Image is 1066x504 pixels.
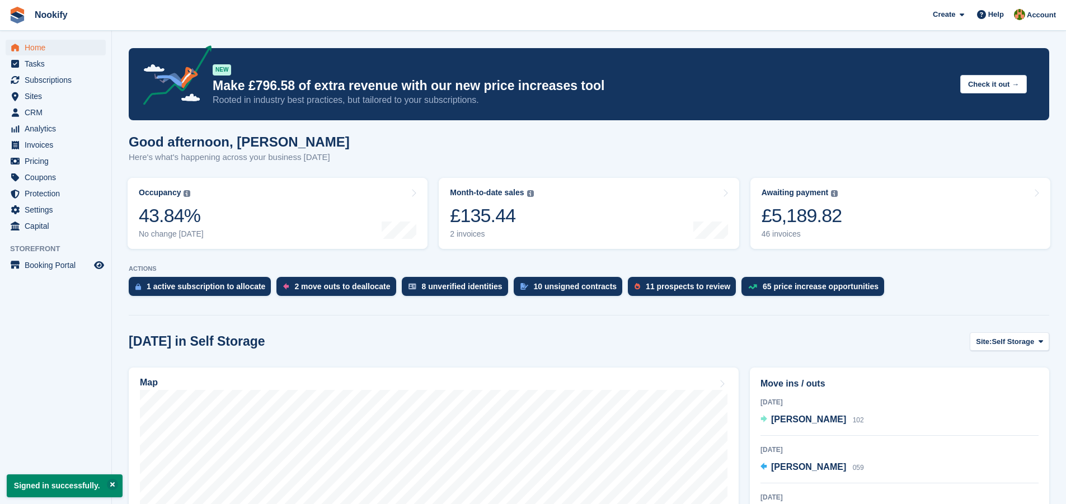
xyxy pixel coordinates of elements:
a: 2 move outs to deallocate [276,277,401,302]
a: menu [6,153,106,169]
span: [PERSON_NAME] [771,462,846,472]
span: Booking Portal [25,257,92,273]
span: Site: [976,336,992,347]
div: No change [DATE] [139,229,204,239]
img: stora-icon-8386f47178a22dfd0bd8f6a31ec36ba5ce8667c1dd55bd0f319d3a0aa187defe.svg [9,7,26,23]
p: Make £796.58 of extra revenue with our new price increases tool [213,78,951,94]
button: Site: Self Storage [970,332,1049,351]
span: CRM [25,105,92,120]
span: Create [933,9,955,20]
div: [DATE] [760,397,1039,407]
a: menu [6,186,106,201]
img: icon-info-grey-7440780725fd019a000dd9b08b2336e03edf1995a4989e88bcd33f0948082b44.svg [184,190,190,197]
img: price_increase_opportunities-93ffe204e8149a01c8c9dc8f82e8f89637d9d84a8eef4429ea346261dce0b2c0.svg [748,284,757,289]
div: 2 move outs to deallocate [294,282,390,291]
div: NEW [213,64,231,76]
img: contract_signature_icon-13c848040528278c33f63329250d36e43548de30e8caae1d1a13099fd9432cc5.svg [520,283,528,290]
a: menu [6,202,106,218]
a: 1 active subscription to allocate [129,277,276,302]
p: Signed in successfully. [7,474,123,497]
img: prospect-51fa495bee0391a8d652442698ab0144808aea92771e9ea1ae160a38d050c398.svg [635,283,640,290]
a: menu [6,257,106,273]
h1: Good afternoon, [PERSON_NAME] [129,134,350,149]
a: [PERSON_NAME] 059 [760,460,864,475]
a: Preview store [92,258,106,272]
img: icon-info-grey-7440780725fd019a000dd9b08b2336e03edf1995a4989e88bcd33f0948082b44.svg [527,190,534,197]
span: 102 [853,416,864,424]
span: Help [988,9,1004,20]
img: price-adjustments-announcement-icon-8257ccfd72463d97f412b2fc003d46551f7dbcb40ab6d574587a9cd5c0d94... [134,45,212,109]
span: Settings [25,202,92,218]
p: Rooted in industry best practices, but tailored to your subscriptions. [213,94,951,106]
a: 11 prospects to review [628,277,741,302]
div: 11 prospects to review [646,282,730,291]
span: Subscriptions [25,72,92,88]
a: 10 unsigned contracts [514,277,628,302]
span: [PERSON_NAME] [771,414,846,424]
a: [PERSON_NAME] 102 [760,413,864,427]
a: menu [6,169,106,185]
img: Tim [1014,9,1025,20]
div: Month-to-date sales [450,188,524,197]
div: £135.44 [450,204,533,227]
img: active_subscription_to_allocate_icon-d502201f5373d7db506a760aba3b589e785aa758c864c3986d89f69b8ff3... [135,283,141,290]
span: Account [1027,10,1056,21]
img: icon-info-grey-7440780725fd019a000dd9b08b2336e03edf1995a4989e88bcd33f0948082b44.svg [831,190,838,197]
a: menu [6,218,106,234]
span: Storefront [10,243,111,255]
div: £5,189.82 [762,204,842,227]
a: menu [6,121,106,136]
a: menu [6,137,106,153]
span: Tasks [25,56,92,72]
span: Capital [25,218,92,234]
span: Home [25,40,92,55]
p: ACTIONS [129,265,1049,272]
a: menu [6,88,106,104]
div: 2 invoices [450,229,533,239]
h2: Move ins / outs [760,377,1039,390]
div: Awaiting payment [762,188,829,197]
p: Here's what's happening across your business [DATE] [129,151,350,164]
a: Occupancy 43.84% No change [DATE] [128,178,428,249]
a: menu [6,40,106,55]
a: menu [6,105,106,120]
button: Check it out → [960,75,1027,93]
div: 8 unverified identities [422,282,503,291]
div: 43.84% [139,204,204,227]
div: 46 invoices [762,229,842,239]
a: 65 price increase opportunities [741,277,890,302]
a: menu [6,56,106,72]
a: 8 unverified identities [402,277,514,302]
img: move_outs_to_deallocate_icon-f764333ba52eb49d3ac5e1228854f67142a1ed5810a6f6cc68b1a99e826820c5.svg [283,283,289,290]
div: [DATE] [760,492,1039,502]
h2: Map [140,378,158,388]
span: Protection [25,186,92,201]
img: verify_identity-adf6edd0f0f0b5bbfe63781bf79b02c33cf7c696d77639b501bdc392416b5a36.svg [408,283,416,290]
span: 059 [853,464,864,472]
span: Self Storage [992,336,1034,347]
span: Sites [25,88,92,104]
span: Invoices [25,137,92,153]
div: Occupancy [139,188,181,197]
span: Pricing [25,153,92,169]
div: 10 unsigned contracts [534,282,617,291]
a: menu [6,72,106,88]
span: Coupons [25,169,92,185]
a: Month-to-date sales £135.44 2 invoices [439,178,739,249]
div: 1 active subscription to allocate [147,282,265,291]
h2: [DATE] in Self Storage [129,334,265,349]
a: Awaiting payment £5,189.82 46 invoices [750,178,1050,249]
div: [DATE] [760,445,1039,455]
a: Nookify [30,6,72,24]
span: Analytics [25,121,92,136]
div: 65 price increase opportunities [763,282,879,291]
